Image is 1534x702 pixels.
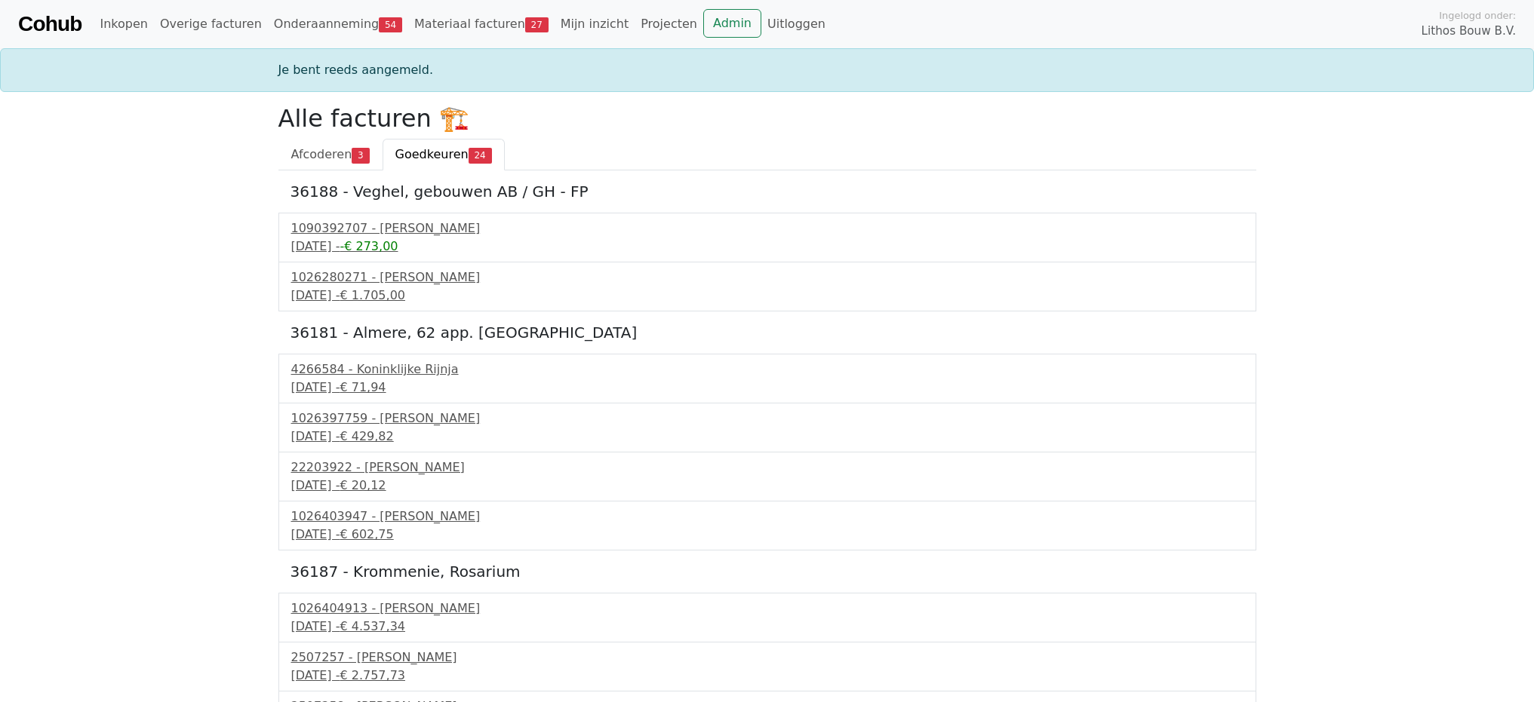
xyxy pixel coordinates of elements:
a: Overige facturen [154,9,268,39]
span: 3 [352,148,369,163]
div: Je bent reeds aangemeld. [269,61,1265,79]
a: Onderaanneming54 [268,9,408,39]
span: € 2.757,73 [340,668,405,682]
span: 24 [469,148,492,163]
a: 1090392707 - [PERSON_NAME][DATE] --€ 273,00 [291,219,1243,256]
span: 27 [525,17,549,32]
div: 4266584 - Koninklijke Rijnja [291,360,1243,379]
a: 1026404913 - [PERSON_NAME][DATE] -€ 4.537,34 [291,599,1243,636]
span: € 71,94 [340,380,386,394]
div: [DATE] - [291,379,1243,397]
a: Admin [703,9,761,38]
a: Afcoderen3 [278,139,383,170]
div: [DATE] - [291,238,1243,256]
span: € 429,82 [340,429,393,443]
span: Afcoderen [291,147,352,161]
h2: Alle facturen 🏗️ [278,104,1256,133]
div: [DATE] - [291,667,1243,685]
a: Mijn inzicht [555,9,635,39]
span: Goedkeuren [395,147,469,161]
a: Materiaal facturen27 [408,9,555,39]
div: [DATE] - [291,526,1243,544]
span: Ingelogd onder: [1439,8,1516,23]
a: 4266584 - Koninklijke Rijnja[DATE] -€ 71,94 [291,360,1243,397]
div: 22203922 - [PERSON_NAME] [291,458,1243,477]
a: Uitloggen [761,9,832,39]
a: 1026280271 - [PERSON_NAME][DATE] -€ 1.705,00 [291,268,1243,305]
div: 2507257 - [PERSON_NAME] [291,648,1243,667]
a: 1026403947 - [PERSON_NAME][DATE] -€ 602,75 [291,507,1243,544]
a: 1026397759 - [PERSON_NAME][DATE] -€ 429,82 [291,409,1243,446]
a: Goedkeuren24 [383,139,505,170]
span: € 1.705,00 [340,288,405,302]
h5: 36181 - Almere, 62 app. [GEOGRAPHIC_DATA] [291,323,1244,342]
span: 54 [379,17,402,32]
div: 1026280271 - [PERSON_NAME] [291,268,1243,287]
div: 1090392707 - [PERSON_NAME] [291,219,1243,238]
div: 1026397759 - [PERSON_NAME] [291,409,1243,428]
h5: 36187 - Krommenie, Rosarium [291,563,1244,581]
a: 22203922 - [PERSON_NAME][DATE] -€ 20,12 [291,458,1243,495]
div: 1026404913 - [PERSON_NAME] [291,599,1243,618]
span: Lithos Bouw B.V. [1422,23,1516,40]
span: € 602,75 [340,527,393,541]
a: Inkopen [94,9,153,39]
div: [DATE] - [291,287,1243,305]
span: € 4.537,34 [340,619,405,633]
a: Cohub [18,6,81,42]
div: [DATE] - [291,477,1243,495]
a: Projecten [635,9,703,39]
h5: 36188 - Veghel, gebouwen AB / GH - FP [291,182,1244,201]
span: -€ 273,00 [340,239,398,253]
a: 2507257 - [PERSON_NAME][DATE] -€ 2.757,73 [291,648,1243,685]
div: [DATE] - [291,618,1243,636]
div: [DATE] - [291,428,1243,446]
span: € 20,12 [340,478,386,492]
div: 1026403947 - [PERSON_NAME] [291,507,1243,526]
